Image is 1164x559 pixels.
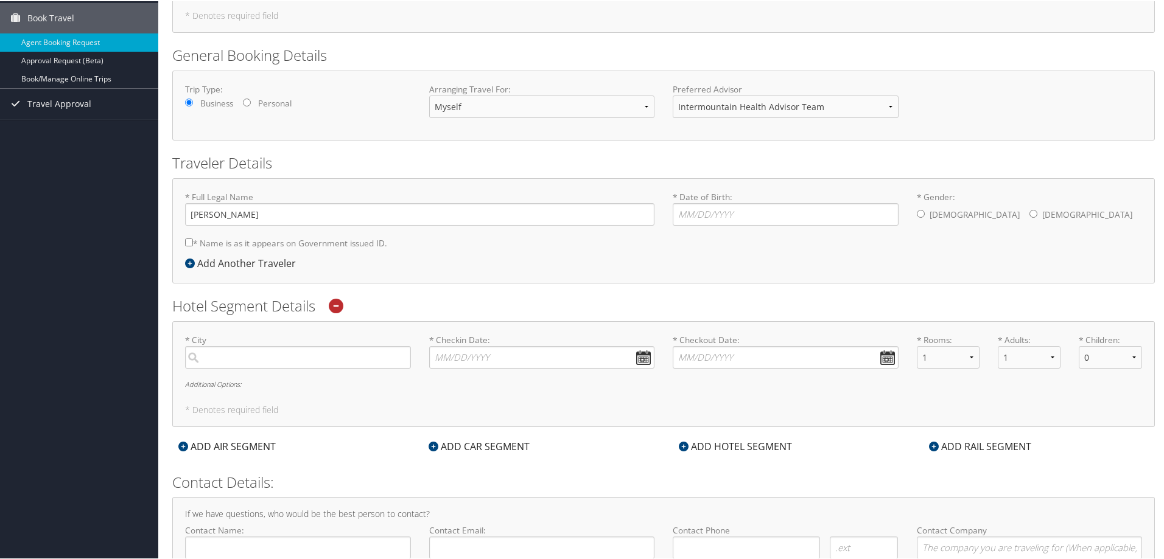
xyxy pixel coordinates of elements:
[185,231,387,253] label: * Name is as it appears on Government issued ID.
[1042,202,1132,225] label: [DEMOGRAPHIC_DATA]
[1079,333,1141,345] label: * Children:
[429,333,655,367] label: * Checkin Date:
[673,438,798,453] div: ADD HOTEL SEGMENT
[172,151,1155,172] h2: Traveler Details
[185,10,1142,19] h5: * Denotes required field
[1029,209,1037,217] input: * Gender:[DEMOGRAPHIC_DATA][DEMOGRAPHIC_DATA]
[923,438,1037,453] div: ADD RAIL SEGMENT
[673,82,899,94] label: Preferred Advisor
[185,82,411,94] label: Trip Type:
[917,190,1143,226] label: * Gender:
[172,471,1155,491] h2: Contact Details:
[429,345,655,367] input: * Checkin Date:
[185,523,411,558] label: Contact Name:
[429,82,655,94] label: Arranging Travel For:
[185,404,1142,413] h5: * Denotes required field
[172,294,1155,315] h2: Hotel Segment Details
[185,333,411,367] label: * City
[172,438,282,453] div: ADD AIR SEGMENT
[917,535,1143,558] input: Contact Company
[673,190,899,224] label: * Date of Birth:
[429,523,655,558] label: Contact Email:
[673,523,899,535] label: Contact Phone
[27,88,91,118] span: Travel Approval
[185,380,1142,386] h6: Additional Options:
[185,535,411,558] input: Contact Name:
[830,535,899,558] input: .ext
[172,44,1155,64] h2: General Booking Details
[930,202,1020,225] label: [DEMOGRAPHIC_DATA]
[917,209,925,217] input: * Gender:[DEMOGRAPHIC_DATA][DEMOGRAPHIC_DATA]
[429,535,655,558] input: Contact Email:
[258,96,292,108] label: Personal
[673,202,899,224] input: * Date of Birth:
[917,523,1143,558] label: Contact Company
[200,96,233,108] label: Business
[998,333,1061,345] label: * Adults:
[185,202,654,224] input: * Full Legal Name
[185,190,654,224] label: * Full Legal Name
[673,345,899,367] input: * Checkout Date:
[185,509,1142,517] h4: If we have questions, who would be the best person to contact?
[185,237,193,245] input: * Name is as it appears on Government issued ID.
[917,333,980,345] label: * Rooms:
[27,2,74,32] span: Book Travel
[673,333,899,367] label: * Checkout Date:
[185,255,302,269] div: Add Another Traveler
[422,438,536,453] div: ADD CAR SEGMENT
